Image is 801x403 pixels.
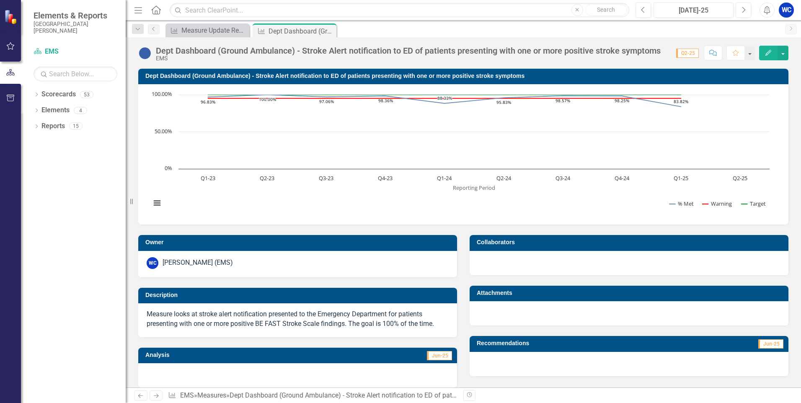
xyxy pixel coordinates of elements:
span: Jun-25 [427,351,452,360]
text: 95.83% [496,99,511,105]
button: WC [779,3,794,18]
text: 96.83% [201,99,215,105]
h3: Dept Dashboard (Ground Ambulance) - Stroke Alert notification to ED of patients presenting with o... [145,73,784,79]
img: No Information [138,46,152,60]
text: 0% [165,164,172,172]
button: Show Warning [703,200,732,207]
text: 98.25% [615,98,629,103]
small: [GEOGRAPHIC_DATA][PERSON_NAME] [34,21,117,34]
img: ClearPoint Strategy [4,9,19,24]
div: Dept Dashboard (Ground Ambulance) - Stroke Alert notification to ED of patients presenting with o... [156,46,661,55]
text: Q4-23 [378,174,393,182]
span: Elements & Reports [34,10,117,21]
text: Reporting Period [453,184,495,191]
h3: Analysis [145,352,293,358]
button: Show Target [742,200,766,207]
text: Q4-24 [615,174,630,182]
text: Q2-24 [496,174,512,182]
div: Dept Dashboard (Ground Ambulance) - Stroke Alert notification to ED of patients presenting with o... [230,391,628,399]
button: Search [585,4,627,16]
a: Measure Update Report [168,25,247,36]
div: 4 [74,107,87,114]
a: Reports [41,121,65,131]
div: [PERSON_NAME] (EMS) [163,258,233,268]
g: Target, line 3 of 3 with 10 data points. [207,93,683,96]
text: Q1-23 [201,174,215,182]
span: Q2-25 [676,49,699,58]
text: Q3-23 [319,174,333,182]
text: Q1-25 [674,174,688,182]
input: Search Below... [34,67,117,81]
text: 97.06% [319,98,334,104]
text: 98.57% [556,98,570,103]
button: View chart menu, Chart [151,197,163,209]
a: Scorecards [41,90,76,99]
h3: Collaborators [477,239,784,245]
text: 88.33% [437,95,452,101]
text: 100.00% [152,90,172,98]
div: EMS [156,55,661,62]
div: Chart. Highcharts interactive chart. [147,90,780,216]
text: Q2-23 [260,174,274,182]
a: EMS [34,47,117,57]
input: Search ClearPoint... [170,3,629,18]
a: EMS [180,391,194,399]
button: Show % Met [669,200,694,207]
h3: Description [145,292,453,298]
button: [DATE]-25 [654,3,734,18]
text: 50.00% [155,127,172,135]
text: 100.00% [259,96,276,102]
p: Measure looks at stroke alert notification presented to the Emergency Department for patients pre... [147,310,449,329]
div: 53 [80,91,93,98]
text: Q2-25 [733,174,747,182]
div: Dept Dashboard (Ground Ambulance) - Stroke Alert notification to ED of patients presenting with o... [269,26,334,36]
span: Search [597,6,615,13]
text: Q3-24 [556,174,571,182]
a: Measures [197,391,226,399]
div: [DATE]-25 [656,5,731,15]
a: Elements [41,106,70,115]
svg: Interactive chart [147,90,774,216]
div: » » [168,391,457,400]
div: Measure Update Report [181,25,247,36]
text: 98.36% [378,98,393,103]
text: 83.82% [674,98,688,104]
h3: Attachments [477,290,784,296]
h3: Recommendations [477,340,682,346]
span: Jun-25 [758,339,783,349]
div: WC [147,257,158,269]
div: 15 [69,123,83,130]
text: Q1-24 [437,174,452,182]
h3: Owner [145,239,453,245]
